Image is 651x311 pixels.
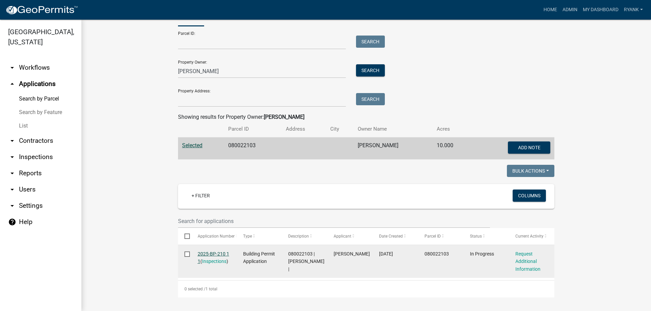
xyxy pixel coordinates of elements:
[418,228,463,244] datatable-header-cell: Parcel ID
[184,287,205,291] span: 0 selected /
[470,251,494,257] span: In Progress
[356,64,385,76] button: Search
[334,251,370,257] span: Sean Moe
[509,228,554,244] datatable-header-cell: Current Activity
[198,250,230,266] div: ( )
[288,251,324,272] span: 080022103 | RANDALL SCHREUR |
[8,64,16,72] i: arrow_drop_down
[515,251,540,272] a: Request Additional Information
[198,251,229,264] a: 2025-BP-210 1 1
[243,251,275,264] span: Building Permit Application
[425,251,449,257] span: 080022103
[178,281,554,297] div: 1 total
[463,228,509,244] datatable-header-cell: Status
[282,121,326,137] th: Address
[282,228,327,244] datatable-header-cell: Description
[507,165,554,177] button: Bulk Actions
[513,190,546,202] button: Columns
[356,36,385,48] button: Search
[580,3,621,16] a: My Dashboard
[178,113,554,121] div: Showing results for Property Owner:
[379,234,403,239] span: Date Created
[178,214,490,228] input: Search for applications
[8,218,16,226] i: help
[178,228,191,244] datatable-header-cell: Select
[264,114,304,120] strong: [PERSON_NAME]
[243,234,252,239] span: Type
[433,121,473,137] th: Acres
[379,251,393,257] span: 08/19/2025
[560,3,580,16] a: Admin
[326,121,354,137] th: City
[508,141,550,154] button: Add Note
[224,121,282,137] th: Parcel ID
[8,202,16,210] i: arrow_drop_down
[470,234,482,239] span: Status
[518,145,540,150] span: Add Note
[8,137,16,145] i: arrow_drop_down
[186,190,215,202] a: + Filter
[224,137,282,160] td: 080022103
[425,234,441,239] span: Parcel ID
[191,228,236,244] datatable-header-cell: Application Number
[236,228,282,244] datatable-header-cell: Type
[621,3,646,16] a: RyanK
[327,228,373,244] datatable-header-cell: Applicant
[182,142,202,149] a: Selected
[515,234,544,239] span: Current Activity
[433,137,473,160] td: 10.000
[198,234,235,239] span: Application Number
[334,234,351,239] span: Applicant
[354,137,433,160] td: [PERSON_NAME]
[8,80,16,88] i: arrow_drop_up
[202,259,226,264] a: Inspections
[8,153,16,161] i: arrow_drop_down
[356,93,385,105] button: Search
[373,228,418,244] datatable-header-cell: Date Created
[541,3,560,16] a: Home
[8,185,16,194] i: arrow_drop_down
[288,234,309,239] span: Description
[354,121,433,137] th: Owner Name
[8,169,16,177] i: arrow_drop_down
